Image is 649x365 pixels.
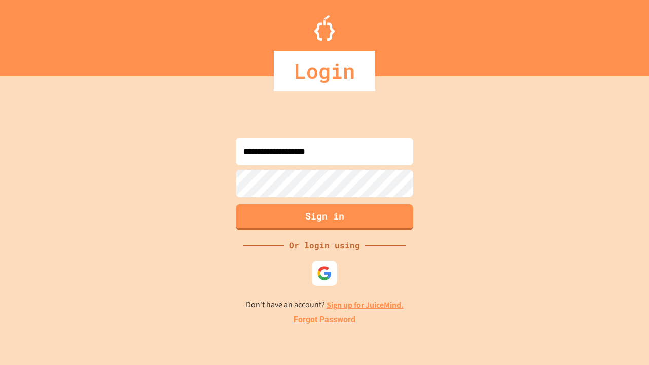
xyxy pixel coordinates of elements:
img: google-icon.svg [317,266,332,281]
a: Sign up for JuiceMind. [327,300,404,310]
div: Login [274,51,375,91]
div: Or login using [284,239,365,251]
a: Forgot Password [294,314,355,326]
p: Don't have an account? [246,299,404,311]
button: Sign in [236,204,413,230]
img: Logo.svg [314,15,335,41]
